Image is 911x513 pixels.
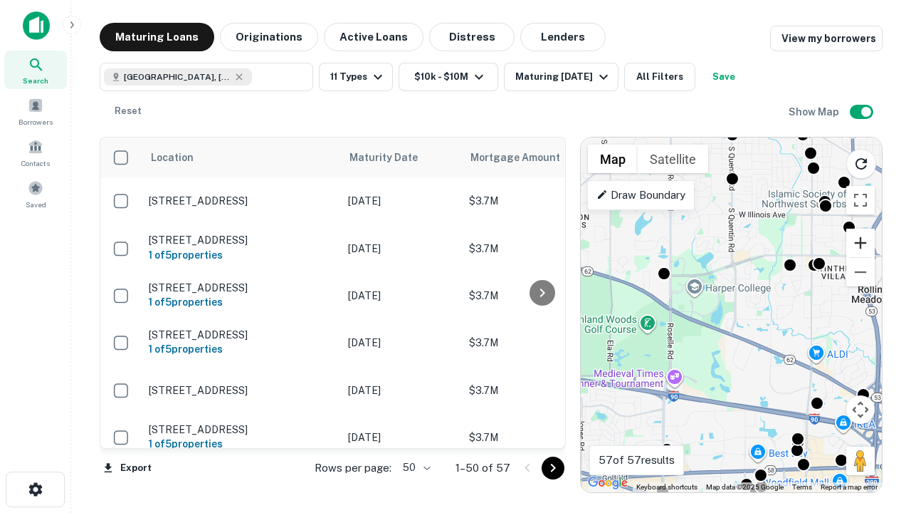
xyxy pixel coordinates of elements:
th: Mortgage Amount [462,138,618,177]
button: Maturing Loans [100,23,214,51]
p: 57 of 57 results [599,452,675,469]
th: Maturity Date [341,138,462,177]
th: Location [142,138,341,177]
p: [STREET_ADDRESS] [149,234,334,247]
button: All Filters [624,63,695,91]
p: [STREET_ADDRESS] [149,384,334,397]
button: Toggle fullscreen view [846,186,875,214]
p: Draw Boundary [596,187,685,204]
p: $3.7M [469,241,611,256]
button: Lenders [520,23,606,51]
a: Saved [4,175,67,213]
button: Distress [429,23,515,51]
p: $3.7M [469,383,611,398]
span: Mortgage Amount [470,149,579,166]
p: $3.7M [469,430,611,445]
button: $10k - $10M [399,63,498,91]
a: View my borrowers [770,26,883,51]
span: Search [23,75,48,86]
button: Active Loans [324,23,423,51]
a: Report a map error [821,483,878,491]
p: $3.7M [469,335,611,351]
button: Maturing [DATE] [504,63,618,91]
p: [DATE] [348,288,455,304]
button: Originations [220,23,318,51]
button: Zoom out [846,258,875,286]
div: Maturing [DATE] [515,68,612,85]
span: Contacts [21,157,50,169]
button: Show street map [588,145,638,173]
p: [STREET_ADDRESS] [149,195,334,207]
img: Google [584,474,631,492]
div: 0 0 [581,138,882,492]
span: Borrowers [19,116,53,128]
p: $3.7M [469,193,611,209]
button: Go to next page [542,457,564,480]
a: Terms (opens in new tab) [792,483,812,491]
p: [DATE] [348,241,455,256]
iframe: Chat Widget [840,353,911,422]
button: Export [100,457,155,479]
span: [GEOGRAPHIC_DATA], [GEOGRAPHIC_DATA] [124,71,231,83]
p: [DATE] [348,193,455,209]
span: Saved [26,199,46,210]
p: [DATE] [348,335,455,351]
button: Drag Pegman onto the map to open Street View [846,447,875,475]
img: capitalize-icon.png [23,11,50,40]
h6: 1 of 5 properties [149,436,334,452]
p: [STREET_ADDRESS] [149,423,334,436]
button: 11 Types [319,63,393,91]
button: Reload search area [846,149,876,179]
a: Contacts [4,133,67,172]
div: 50 [397,457,433,478]
p: 1–50 of 57 [455,460,510,477]
h6: 1 of 5 properties [149,341,334,357]
h6: 1 of 5 properties [149,294,334,310]
a: Borrowers [4,92,67,130]
button: Zoom in [846,229,875,257]
h6: Show Map [789,104,841,120]
span: Map data ©2025 Google [706,483,784,491]
button: Reset [105,97,151,125]
p: $3.7M [469,288,611,304]
p: [STREET_ADDRESS] [149,328,334,341]
span: Location [150,149,194,166]
a: Open this area in Google Maps (opens a new window) [584,474,631,492]
button: Save your search to get updates of matches that match your search criteria. [701,63,747,91]
p: [STREET_ADDRESS] [149,281,334,294]
button: Keyboard shortcuts [636,482,697,492]
p: [DATE] [348,430,455,445]
p: Rows per page: [315,460,391,477]
span: Maturity Date [349,149,436,166]
h6: 1 of 5 properties [149,247,334,263]
a: Search [4,51,67,89]
p: [DATE] [348,383,455,398]
button: Show satellite imagery [638,145,708,173]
